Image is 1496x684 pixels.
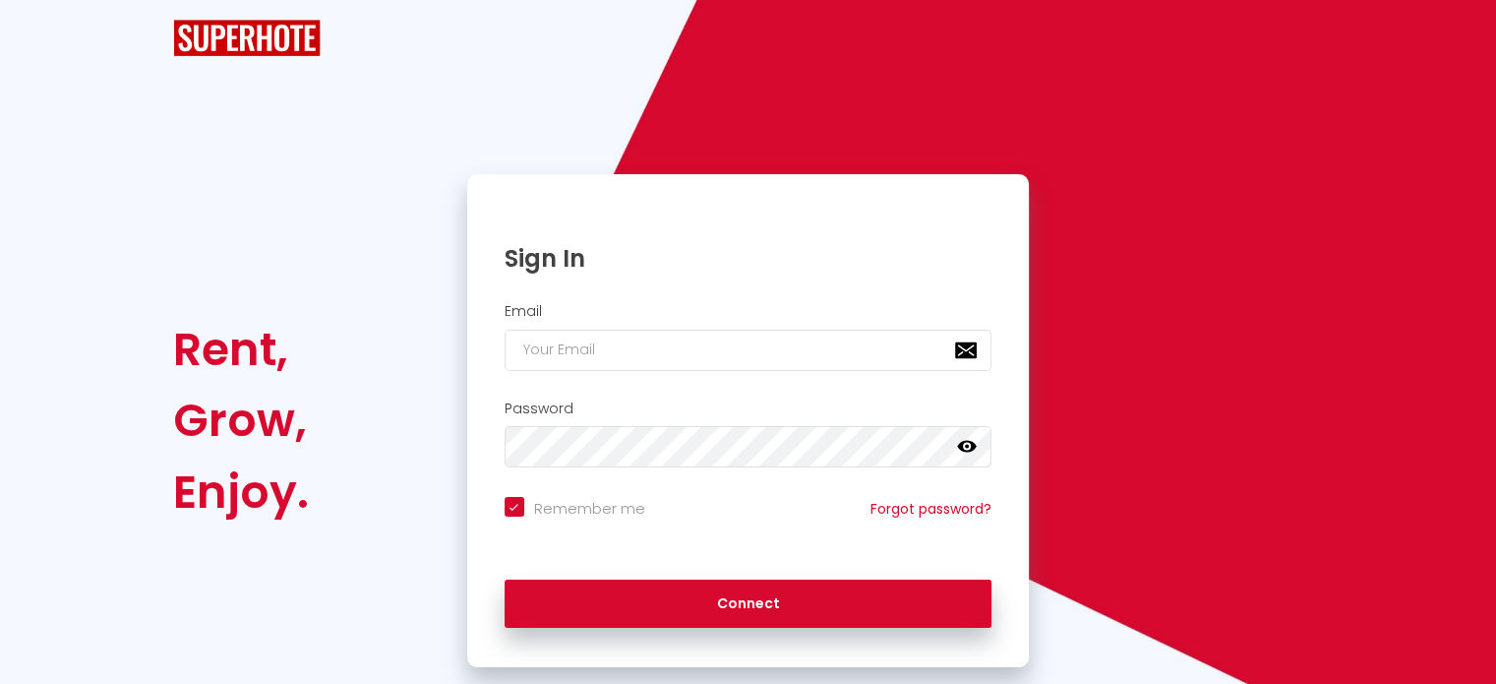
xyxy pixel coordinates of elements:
h2: Password [505,401,992,417]
div: Rent, [173,314,309,385]
img: SuperHote logo [173,20,321,56]
div: Enjoy. [173,457,309,528]
input: Your Email [505,330,992,371]
div: Grow, [173,385,309,456]
button: Connect [505,580,992,629]
h2: Email [505,303,992,320]
a: Forgot password? [870,499,991,519]
h1: Sign In [505,243,992,274]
